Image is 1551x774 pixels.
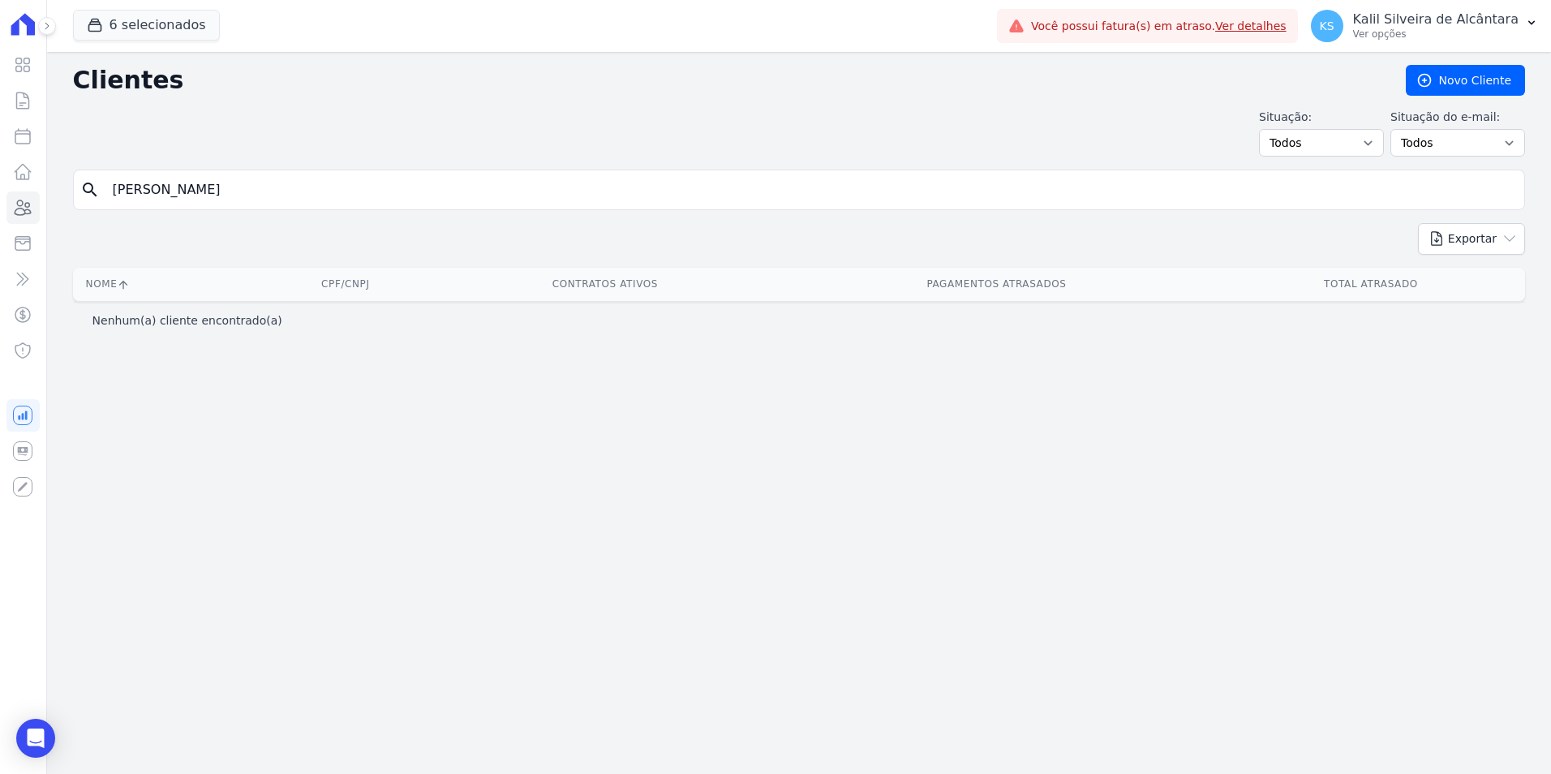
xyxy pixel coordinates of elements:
span: KS [1320,20,1334,32]
span: Você possui fatura(s) em atraso. [1031,18,1287,35]
p: Ver opções [1353,28,1519,41]
input: Buscar por nome, CPF ou e-mail [103,174,1518,206]
label: Situação do e-mail: [1390,109,1525,126]
h2: Clientes [73,66,1380,95]
label: Situação: [1259,109,1384,126]
th: Pagamentos Atrasados [776,268,1217,301]
div: Open Intercom Messenger [16,719,55,758]
th: Contratos Ativos [434,268,776,301]
p: Nenhum(a) cliente encontrado(a) [92,312,282,329]
th: CPF/CNPJ [257,268,434,301]
button: Exportar [1418,223,1525,255]
a: Novo Cliente [1406,65,1525,96]
p: Kalil Silveira de Alcântara [1353,11,1519,28]
th: Nome [73,268,257,301]
th: Total Atrasado [1217,268,1525,301]
button: KS Kalil Silveira de Alcântara Ver opções [1298,3,1551,49]
a: Ver detalhes [1215,19,1287,32]
i: search [80,180,100,200]
button: 6 selecionados [73,10,220,41]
